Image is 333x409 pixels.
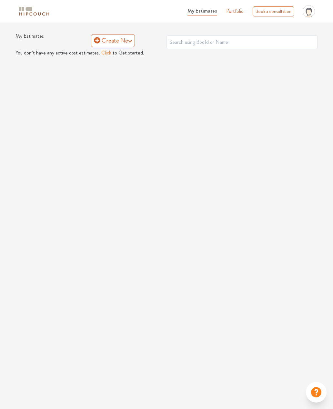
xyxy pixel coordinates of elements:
img: logo-horizontal.svg [18,6,50,17]
a: Create New [91,34,135,47]
a: Portfolio [226,7,244,15]
input: Search using BoqId or Name [166,35,318,49]
p: You don’t have any active cost estimates. to Get started. [15,49,318,57]
h1: My Estimates [15,33,91,48]
button: Click [101,49,111,57]
span: My Estimates [187,7,217,15]
span: logo-horizontal.svg [18,4,50,19]
div: Book a consultation [253,6,294,16]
